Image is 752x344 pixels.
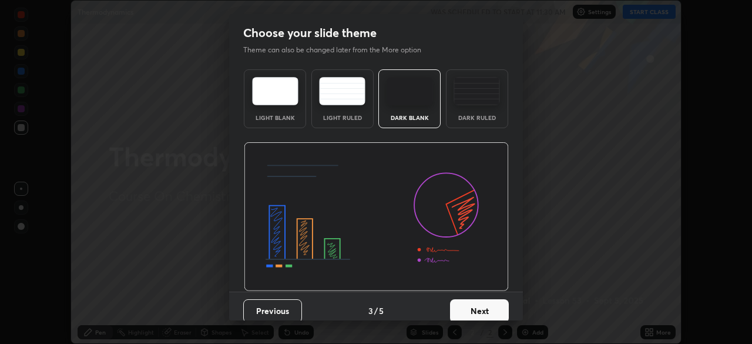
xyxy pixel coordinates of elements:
img: lightRuledTheme.5fabf969.svg [319,77,365,105]
h2: Choose your slide theme [243,25,377,41]
img: darkTheme.f0cc69e5.svg [387,77,433,105]
img: darkRuledTheme.de295e13.svg [454,77,500,105]
h4: 5 [379,305,384,317]
img: lightTheme.e5ed3b09.svg [252,77,298,105]
div: Dark Ruled [454,115,501,121]
button: Next [450,299,509,323]
div: Light Blank [251,115,298,121]
p: Theme can also be changed later from the More option [243,45,434,55]
h4: / [374,305,378,317]
img: darkThemeBanner.d06ce4a2.svg [244,142,509,292]
div: Light Ruled [319,115,366,121]
button: Previous [243,299,302,323]
h4: 3 [368,305,373,317]
div: Dark Blank [386,115,433,121]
